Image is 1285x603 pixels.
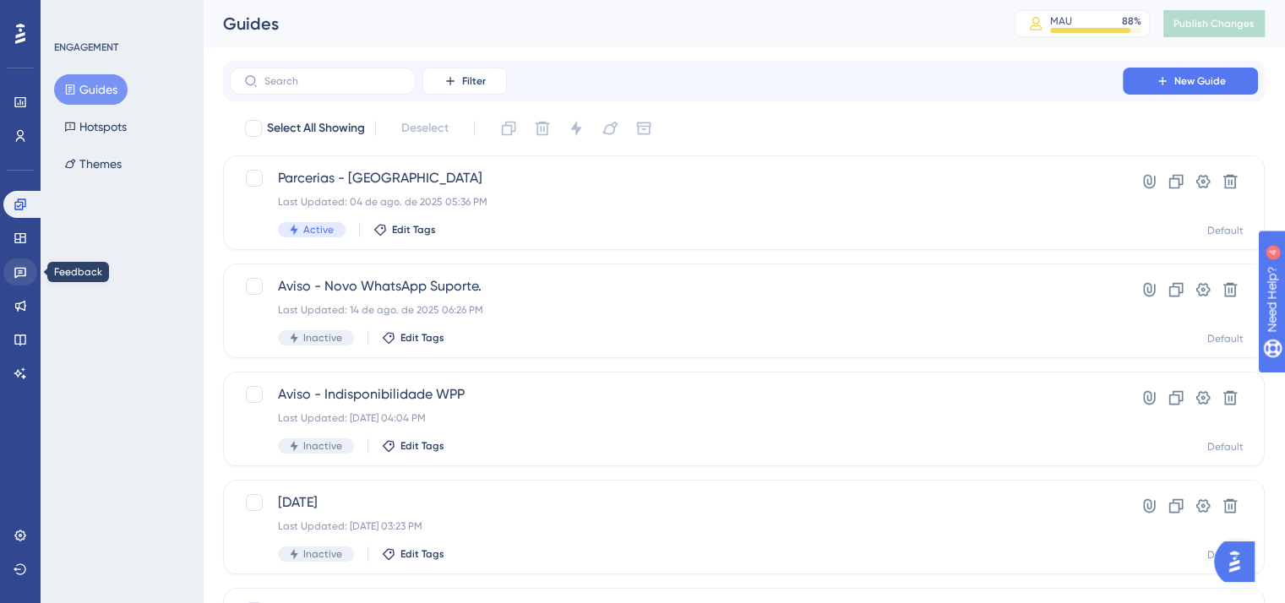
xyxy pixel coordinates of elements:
[401,118,449,139] span: Deselect
[278,276,1075,296] span: Aviso - Novo WhatsApp Suporte.
[303,547,342,561] span: Inactive
[1207,224,1244,237] div: Default
[1050,14,1072,28] div: MAU
[1122,14,1141,28] div: 88 %
[54,149,132,179] button: Themes
[382,547,444,561] button: Edit Tags
[1214,536,1265,587] iframe: UserGuiding AI Assistant Launcher
[54,111,137,142] button: Hotspots
[278,384,1075,405] span: Aviso - Indisponibilidade WPP
[382,331,444,345] button: Edit Tags
[392,223,436,236] span: Edit Tags
[303,223,334,236] span: Active
[117,8,123,22] div: 4
[278,303,1075,317] div: Last Updated: 14 de ago. de 2025 06:26 PM
[264,75,401,87] input: Search
[382,439,444,453] button: Edit Tags
[462,74,486,88] span: Filter
[386,113,464,144] button: Deselect
[422,68,507,95] button: Filter
[1207,548,1244,562] div: Default
[40,4,106,24] span: Need Help?
[1207,440,1244,454] div: Default
[400,439,444,453] span: Edit Tags
[54,74,128,105] button: Guides
[1163,10,1265,37] button: Publish Changes
[1207,332,1244,345] div: Default
[1173,17,1255,30] span: Publish Changes
[278,492,1075,513] span: [DATE]
[303,439,342,453] span: Inactive
[373,223,436,236] button: Edit Tags
[1174,74,1226,88] span: New Guide
[1123,68,1258,95] button: New Guide
[267,118,365,139] span: Select All Showing
[278,168,1075,188] span: Parcerias - [GEOGRAPHIC_DATA]
[303,331,342,345] span: Inactive
[223,12,972,35] div: Guides
[278,195,1075,209] div: Last Updated: 04 de ago. de 2025 05:36 PM
[400,547,444,561] span: Edit Tags
[278,519,1075,533] div: Last Updated: [DATE] 03:23 PM
[278,411,1075,425] div: Last Updated: [DATE] 04:04 PM
[400,331,444,345] span: Edit Tags
[54,41,118,54] div: ENGAGEMENT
